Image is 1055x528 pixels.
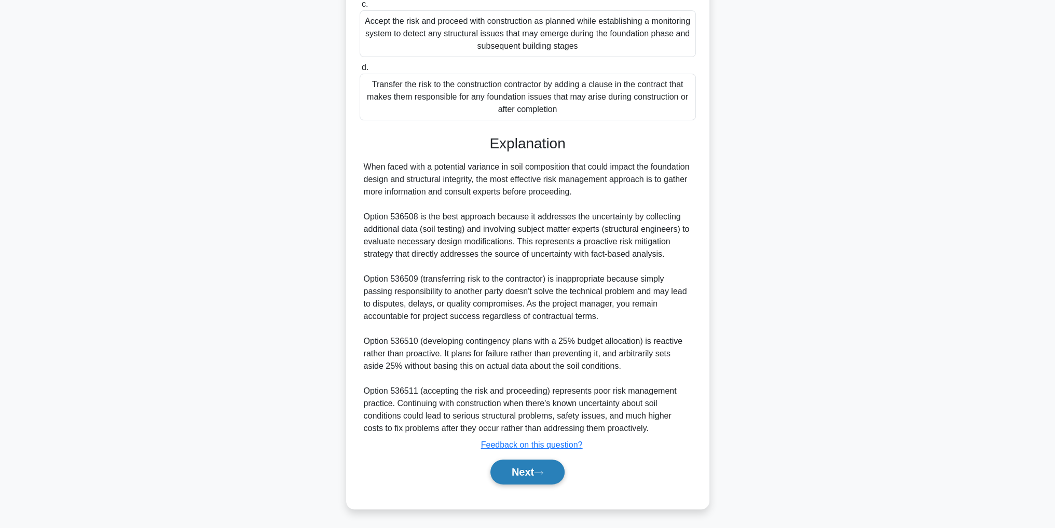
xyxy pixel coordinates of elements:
[360,74,696,120] div: Transfer the risk to the construction contractor by adding a clause in the contract that makes th...
[364,161,692,435] div: When faced with a potential variance in soil composition that could impact the foundation design ...
[366,135,690,152] h3: Explanation
[481,440,583,449] a: Feedback on this question?
[360,10,696,57] div: Accept the risk and proceed with construction as planned while establishing a monitoring system t...
[490,460,565,484] button: Next
[362,63,368,72] span: d.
